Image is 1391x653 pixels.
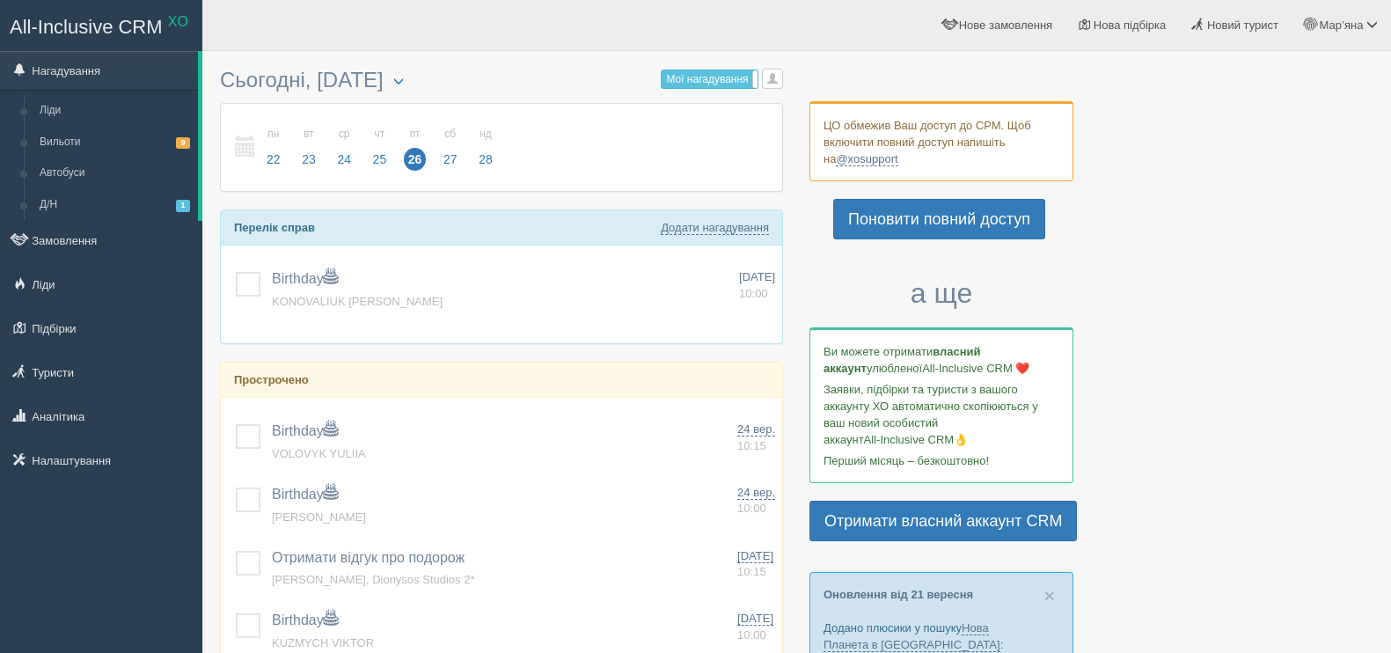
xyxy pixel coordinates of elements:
h3: а ще [809,278,1073,309]
span: 28 [474,148,497,171]
a: Ліди [32,95,198,127]
span: 1 [176,200,190,211]
span: [DATE] [739,270,775,283]
small: ср [333,127,355,142]
a: Поновити повний доступ [833,199,1045,239]
div: ЦО обмежив Ваш доступ до СРМ. Щоб включити повний доступ напишіть на [809,101,1073,181]
span: All-Inclusive CRM [10,16,163,38]
p: Перший місяць – безкоштовно! [824,452,1059,469]
a: Вильоти9 [32,127,198,158]
a: Birthday [272,423,338,438]
span: 23 [297,148,320,171]
span: 10:00 [737,502,766,515]
span: Мар’яна [1320,18,1364,32]
span: Нове замовлення [959,18,1052,32]
b: Прострочено [234,373,309,386]
a: пт 26 [399,117,432,178]
a: KUZMYCH VIKTOR [272,636,374,649]
a: пн 22 [257,117,290,178]
a: вт 23 [292,117,326,178]
a: Отримати власний аккаунт CRM [809,501,1077,541]
a: Birthday [272,271,338,286]
a: All-Inclusive CRM XO [1,1,201,49]
span: 10:00 [739,287,768,300]
span: [DATE] [737,612,773,626]
span: 10:15 [737,565,766,578]
span: 24 вер. [737,422,775,437]
h3: Сьогодні, [DATE] [220,69,783,94]
a: [DATE] 10:15 [737,548,775,581]
a: 24 вер. 10:15 [737,422,775,454]
a: чт 25 [363,117,397,178]
a: Отримати відгук про подорож [272,550,465,565]
a: VOLOVYK YULIIA [272,447,366,460]
a: сб 27 [434,117,467,178]
a: [PERSON_NAME], Dionysos Studios 2* [272,573,474,586]
a: Оновлення від 21 вересня [824,588,973,601]
span: 26 [404,148,427,171]
span: [DATE] [737,549,773,563]
span: Нова підбірка [1094,18,1167,32]
a: Birthday [272,613,338,627]
span: × [1044,585,1055,605]
a: KONOVALIUK [PERSON_NAME] [272,295,443,308]
a: Додати нагадування [661,221,769,235]
b: власний аккаунт [824,345,981,375]
a: нд 28 [469,117,498,178]
p: Ви можете отримати улюбленої [824,343,1059,377]
span: 10:00 [737,628,766,642]
a: Автобуси [32,158,198,189]
b: Перелік справ [234,221,315,234]
span: All-Inclusive CRM ❤️ [922,362,1029,375]
a: [DATE] 10:00 [739,269,775,302]
a: ср 24 [327,117,361,178]
span: 27 [439,148,462,171]
span: 22 [262,148,285,171]
small: сб [439,127,462,142]
small: пн [262,127,285,142]
span: Новий турист [1207,18,1278,32]
a: Birthday [272,487,338,502]
small: вт [297,127,320,142]
p: Додано плюсики у пошуку : [824,620,1059,653]
sup: XO [168,14,188,29]
a: Нова Планета в [GEOGRAPHIC_DATA] [824,621,1000,652]
button: Close [1044,586,1055,605]
span: 24 [333,148,355,171]
span: 9 [176,137,190,149]
span: 24 вер. [737,486,775,500]
a: Д/Н1 [32,189,198,221]
small: пт [404,127,427,142]
span: Мої нагадування [666,73,748,85]
p: Заявки, підбірки та туристи з вашого аккаунту ХО автоматично скопіюються у ваш новий особистий ак... [824,381,1059,448]
span: All-Inclusive CRM👌 [864,433,969,446]
a: @xosupport [836,152,897,166]
span: 25 [369,148,392,171]
a: [PERSON_NAME] [272,510,366,524]
span: 10:15 [737,439,766,452]
a: 24 вер. 10:00 [737,485,775,517]
small: чт [369,127,392,142]
a: [DATE] 10:00 [737,611,775,643]
small: нд [474,127,497,142]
